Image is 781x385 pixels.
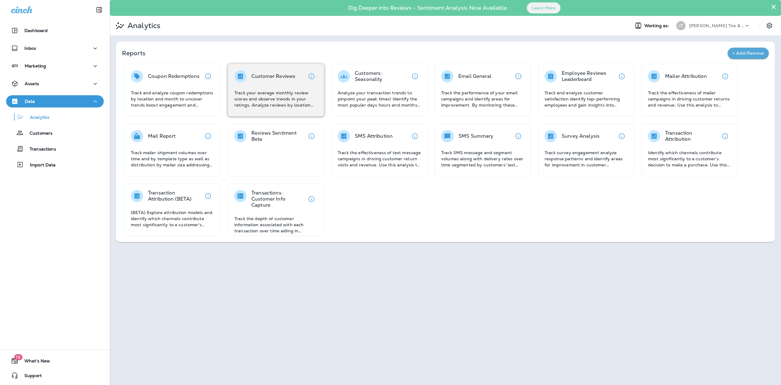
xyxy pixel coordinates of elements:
[6,24,104,37] button: Dashboard
[25,81,39,86] p: Assets
[251,130,305,142] p: Reviews Sentiment Beta
[6,60,104,72] button: Marketing
[409,130,421,142] button: View details
[719,70,731,82] button: View details
[719,130,731,142] button: View details
[616,130,628,142] button: View details
[6,158,104,171] button: Import Data
[202,190,214,202] button: View details
[616,70,628,82] button: View details
[648,90,731,108] p: Track the effectiveness of mailer campaigns in driving customer returns and revenue. Use this ana...
[441,90,524,108] p: Track the performance of your email campaigns and identify areas for improvement. By monitoring t...
[338,90,421,108] p: Analyze your transaction trends to pinpoint your peak times! Identify the most popular days hours...
[24,115,49,121] p: Analytics
[562,70,616,82] p: Employee Reviews Leaderboard
[458,73,491,79] p: Email General
[24,162,56,168] p: Import Data
[251,190,305,208] p: Transactions: Customer Info Capture
[148,190,202,202] p: Transaction Attribution (BETA)
[648,150,731,168] p: Identify which channels contribute most significantly to a customer's decision to make a purchase...
[459,133,494,139] p: SMS Summary
[305,130,318,142] button: View details
[338,150,421,168] p: Track the effectiveness of text message campaigns in driving customer return visits and revenue. ...
[728,48,769,59] button: + Add/Remove
[764,20,775,31] button: Settings
[527,2,560,13] button: Learn More
[202,70,214,82] button: View details
[771,2,776,12] button: Close
[562,133,599,139] p: Survey Analysis
[665,130,719,142] p: Transaction Attribution
[234,216,318,234] p: Track the depth of customer information associated with each transaction over time aiding in asse...
[6,95,104,107] button: Data
[24,28,48,33] p: Dashboard
[24,46,36,51] p: Inbox
[512,70,524,82] button: View details
[6,142,104,155] button: Transactions
[131,209,214,228] p: (BETA) Explore attribution models and identify which channels contribute most significantly to a ...
[148,73,200,79] p: Coupon Redemptions
[125,21,160,30] p: Analytics
[6,369,104,382] button: Support
[148,133,176,139] p: Mail Report
[6,355,104,367] button: 19What's New
[6,78,104,90] button: Assets
[18,373,42,380] span: Support
[689,23,744,28] p: [PERSON_NAME] Tire & Auto
[25,99,35,104] p: Data
[6,42,104,54] button: Inbox
[644,23,670,28] span: Working as:
[14,354,22,360] span: 19
[131,150,214,168] p: Track mailer shipment volumes over time and by template type as well as distribution by mailer si...
[23,147,56,152] p: Transactions
[441,150,524,168] p: Track SMS message and segment volumes along with delivery rates over time segmented by customers'...
[305,70,318,82] button: View details
[545,90,628,108] p: Track and analyze customer satisfaction identify top-performing employees and gain insights into ...
[234,90,318,108] p: Track your average monthly review scores and observe trends in your ratings. Analyze reviews by l...
[202,130,214,142] button: View details
[545,150,628,168] p: Track survey engagement analyze response patterns and identify areas for improvement in customer ...
[355,133,393,139] p: SMS Attribution
[305,193,318,205] button: View details
[23,131,52,136] p: Customers
[512,130,524,142] button: View details
[676,21,686,30] div: JT
[665,73,707,79] p: Mailer Attribution
[330,7,525,9] p: Dig Deeper into Reviews - Sentiment Analysis Now Available
[6,111,104,123] button: Analytics
[251,73,295,79] p: Customer Reviews
[25,64,46,68] p: Marketing
[6,126,104,139] button: Customers
[91,4,108,16] button: Collapse Sidebar
[122,49,728,57] p: Reports
[131,90,214,108] p: Track and analyze coupon redemptions by location and month to uncover trends boost engagement and...
[409,70,421,82] button: View details
[18,358,50,366] span: What's New
[355,70,409,82] p: Customers: Seasonality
